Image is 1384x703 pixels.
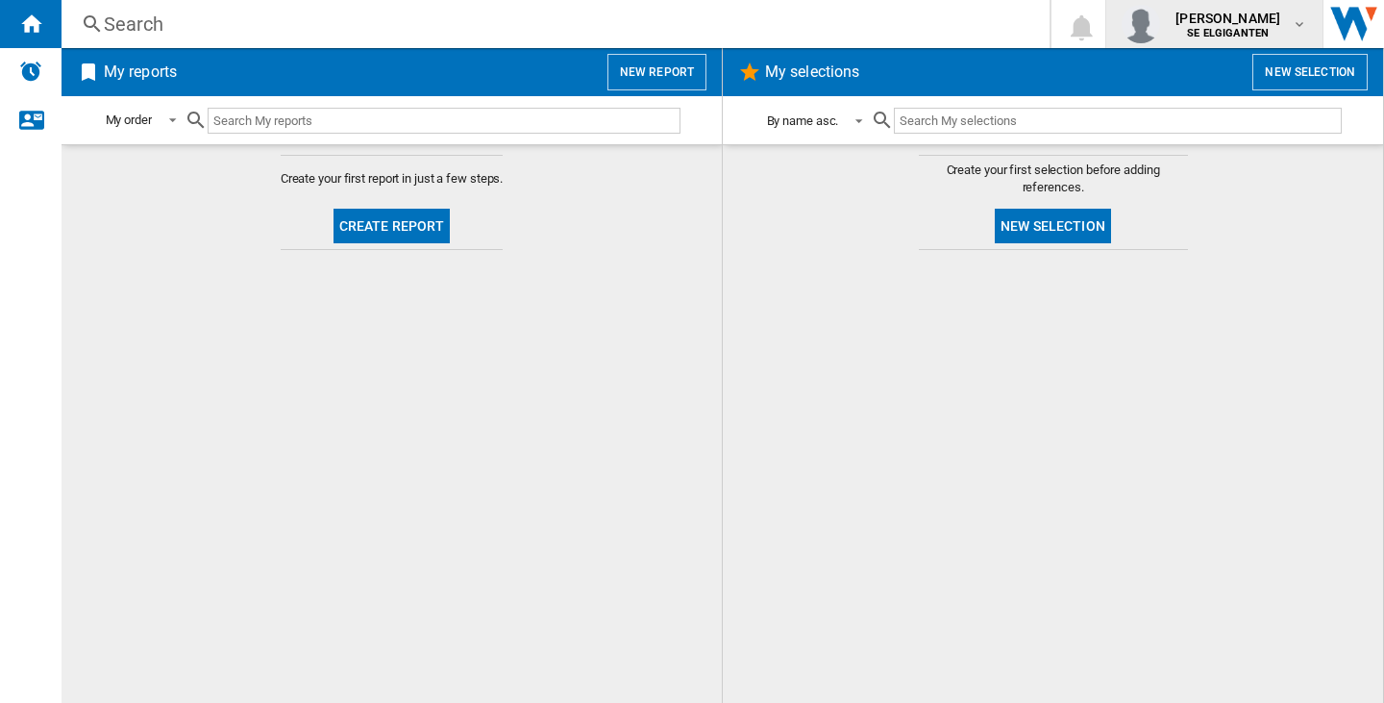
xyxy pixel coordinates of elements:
[919,162,1188,196] span: Create your first selection before adding references.
[100,54,181,90] h2: My reports
[767,113,839,128] div: By name asc.
[995,209,1111,243] button: New selection
[1252,54,1368,90] button: New selection
[281,170,504,188] span: Create your first report in just a few steps.
[761,54,863,90] h2: My selections
[607,54,706,90] button: New report
[106,113,152,127] div: My order
[1187,27,1269,39] b: SE ELGIGANTEN
[1175,9,1280,28] span: [PERSON_NAME]
[19,60,42,83] img: alerts-logo.svg
[104,11,1000,38] div: Search
[1122,5,1160,43] img: profile.jpg
[208,108,680,134] input: Search My reports
[894,108,1341,134] input: Search My selections
[334,209,451,243] button: Create report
